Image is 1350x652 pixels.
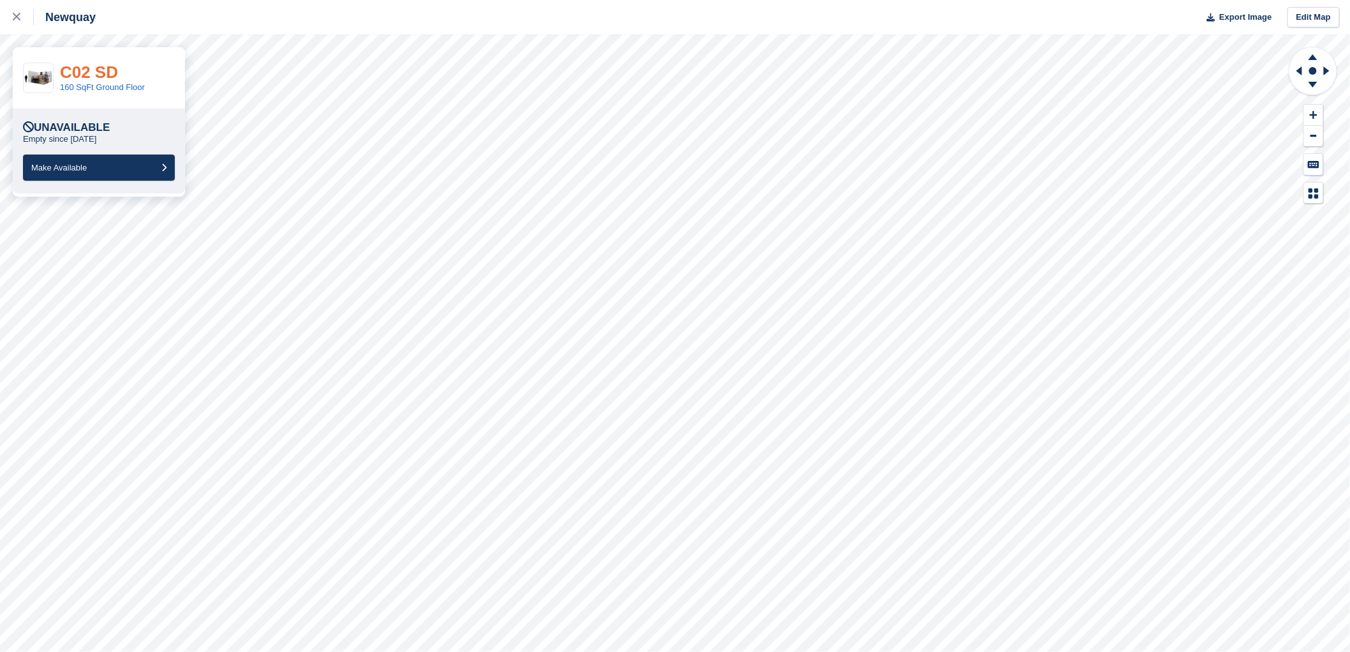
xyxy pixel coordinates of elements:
[1304,183,1323,204] button: Map Legend
[23,134,96,144] p: Empty since [DATE]
[1304,126,1323,147] button: Zoom Out
[34,10,96,25] div: Newquay
[23,155,175,181] button: Make Available
[31,163,87,172] span: Make Available
[24,67,53,89] img: 150-sqft-unit.jpg
[1287,7,1340,28] a: Edit Map
[1199,7,1272,28] button: Export Image
[23,121,110,134] div: Unavailable
[60,63,118,82] a: C02 SD
[1304,105,1323,126] button: Zoom In
[1219,11,1272,24] span: Export Image
[60,82,145,92] a: 160 SqFt Ground Floor
[1304,154,1323,175] button: Keyboard Shortcuts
